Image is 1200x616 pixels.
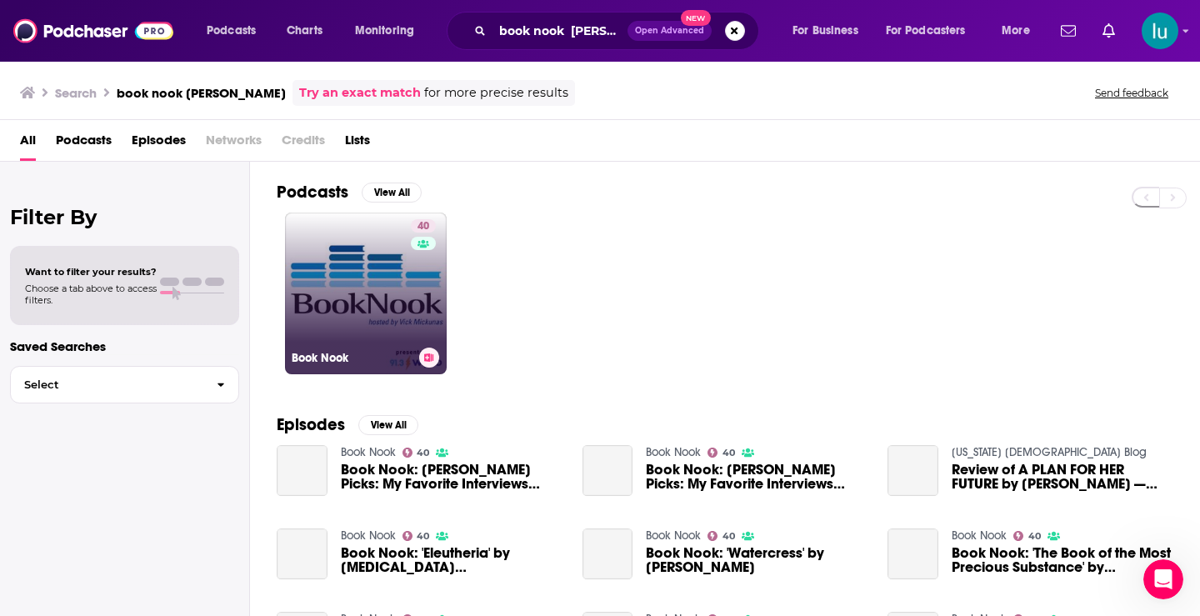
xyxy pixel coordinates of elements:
a: Book Nook: 'Watercress' by Andrea Wang [582,528,633,579]
button: open menu [875,18,990,44]
a: 40 [1013,531,1041,541]
button: Show profile menu [1142,13,1178,49]
a: Book Nook [341,528,396,543]
span: Review of A PLAN FOR HER FUTURE by [PERSON_NAME] — [PERSON_NAME]’s Book Nook and Meditation Corner [952,463,1173,491]
a: Book Nook: 'Eleutheria' by Allegra Hyde [341,546,562,574]
button: View All [358,415,418,435]
button: open menu [195,18,277,44]
a: Show notifications dropdown [1096,17,1122,45]
button: open menu [990,18,1051,44]
button: open menu [343,18,436,44]
span: Select [11,379,203,390]
span: Credits [282,127,325,161]
a: Book Nook: 'Watercress' by Andrea Wang [646,546,867,574]
a: Book Nook [952,528,1007,543]
span: 40 [417,533,429,540]
a: PodcastsView All [277,182,422,203]
div: Search podcasts, credits, & more... [462,12,775,50]
span: For Business [792,19,858,43]
span: 40 [722,533,735,540]
p: Saved Searches [10,338,239,354]
a: Book Nook [646,445,701,459]
button: Select [10,366,239,403]
span: 40 [417,218,429,235]
span: Book Nook: 'Eleutheria' by [MEDICAL_DATA][PERSON_NAME] [341,546,562,574]
span: 40 [722,449,735,457]
span: Choose a tab above to access filters. [25,283,157,306]
img: User Profile [1142,13,1178,49]
h2: Podcasts [277,182,348,203]
h2: Filter By [10,205,239,229]
a: All [20,127,36,161]
span: New [681,10,711,26]
span: Monitoring [355,19,414,43]
span: Book Nook: [PERSON_NAME] Picks: My Favorite Interviews From 2019 (Part Two) [341,463,562,491]
a: Episodes [132,127,186,161]
a: Guam Christian Blog [952,445,1147,459]
a: Book Nook: 'Eleutheria' by Allegra Hyde [277,528,327,579]
a: 40 [411,219,436,233]
span: Charts [287,19,322,43]
span: Want to filter your results? [25,266,157,278]
a: Book Nook: Vick's Picks: My Favorite Interviews From 2019 (Part Two) [341,463,562,491]
a: Review of A PLAN FOR HER FUTURE by Lois Richer — Vickie’s Book Nook and Meditation Corner [887,445,938,496]
a: 40 [402,531,430,541]
a: EpisodesView All [277,414,418,435]
span: Open Advanced [635,27,704,35]
span: For Podcasters [886,19,966,43]
span: Networks [206,127,262,161]
span: 40 [1028,533,1041,540]
a: Book Nook [341,445,396,459]
a: Book Nook: 'The Book of the Most Precious Substance' by Sara Gran [952,546,1173,574]
button: Open AdvancedNew [627,21,712,41]
img: Podchaser - Follow, Share and Rate Podcasts [13,15,173,47]
h3: book nook [PERSON_NAME] [117,85,286,101]
a: 40 [707,531,735,541]
button: Send feedback [1090,86,1173,100]
iframe: Intercom live chat [1143,559,1183,599]
h3: Book Nook [292,351,412,365]
span: for more precise results [424,83,568,103]
a: Book Nook: Vick's Picks: My Favorite Interviews From 2019 (Part One) [582,445,633,496]
input: Search podcasts, credits, & more... [492,18,627,44]
a: Show notifications dropdown [1054,17,1082,45]
a: Book Nook: Vick's Picks: My Favorite Interviews From 2019 (Part Two) [277,445,327,496]
a: Try an exact match [299,83,421,103]
a: Lists [345,127,370,161]
span: More [1002,19,1030,43]
span: Logged in as lusodano [1142,13,1178,49]
span: 40 [417,449,429,457]
a: 40 [402,448,430,458]
span: Book Nook: 'The Book of the Most Precious Substance' by [PERSON_NAME] [952,546,1173,574]
a: Book Nook: 'The Book of the Most Precious Substance' by Sara Gran [887,528,938,579]
a: Podcasts [56,127,112,161]
h2: Episodes [277,414,345,435]
h3: Search [55,85,97,101]
a: Book Nook [646,528,701,543]
a: Book Nook: Vick's Picks: My Favorite Interviews From 2019 (Part One) [646,463,867,491]
button: open menu [781,18,879,44]
a: Review of A PLAN FOR HER FUTURE by Lois Richer — Vickie’s Book Nook and Meditation Corner [952,463,1173,491]
button: View All [362,183,422,203]
a: 40Book Nook [285,213,447,374]
span: Book Nook: [PERSON_NAME] Picks: My Favorite Interviews From 2019 (Part One) [646,463,867,491]
span: Podcasts [207,19,256,43]
span: Book Nook: 'Watercress' by [PERSON_NAME] [646,546,867,574]
a: Charts [276,18,332,44]
a: 40 [707,448,735,458]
